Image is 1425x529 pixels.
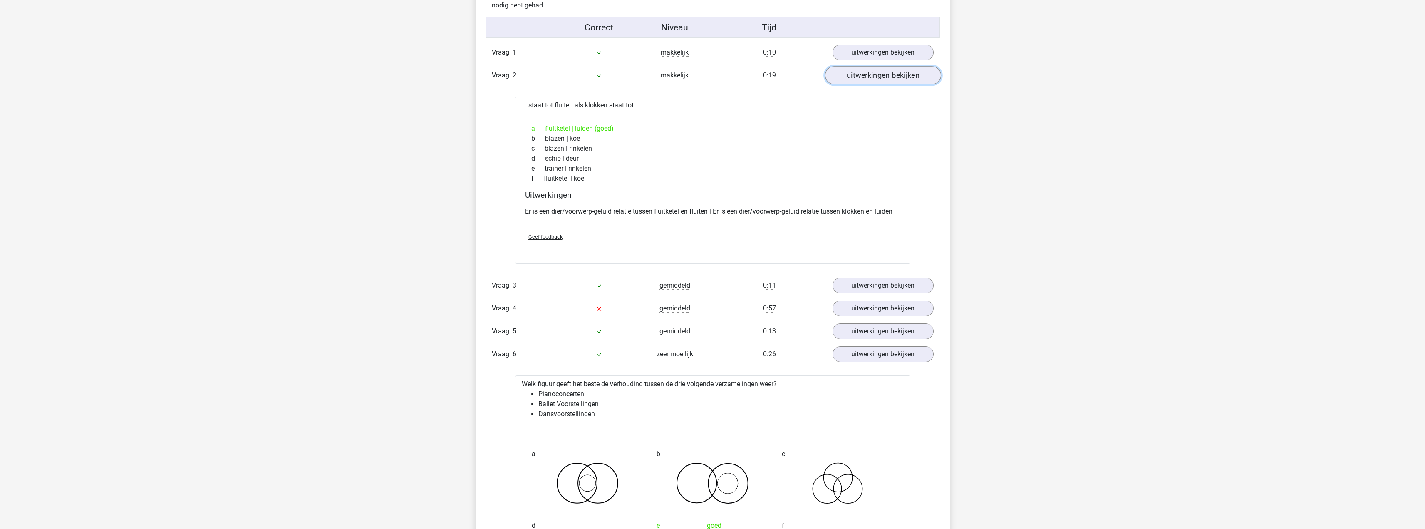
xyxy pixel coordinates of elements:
span: a [532,446,535,462]
li: Dansvoorstellingen [538,409,904,419]
a: uitwerkingen bekijken [833,346,934,362]
span: Vraag [492,326,513,336]
span: 1 [513,48,516,56]
span: 0:57 [763,304,776,313]
a: uitwerkingen bekijken [825,66,941,84]
li: Ballet Voorstellingen [538,399,904,409]
span: gemiddeld [659,281,690,290]
a: uitwerkingen bekijken [833,45,934,60]
p: Er is een dier/voorwerp-geluid relatie tussen fluitketel en fluiten | Er is een dier/voorwerp-gel... [525,206,900,216]
div: Niveau [637,21,713,34]
span: Vraag [492,349,513,359]
span: 0:26 [763,350,776,358]
span: b [531,134,545,144]
span: f [531,174,544,184]
span: 2 [513,71,516,79]
span: 4 [513,304,516,312]
span: 3 [513,281,516,289]
div: fluitketel | luiden (goed) [525,124,900,134]
div: trainer | rinkelen [525,164,900,174]
span: 0:13 [763,327,776,335]
div: blazen | koe [525,134,900,144]
span: Vraag [492,70,513,80]
span: Vraag [492,281,513,291]
div: blazen | rinkelen [525,144,900,154]
span: 5 [513,327,516,335]
div: Correct [561,21,637,34]
span: makkelijk [661,48,689,57]
span: a [531,124,545,134]
span: 0:11 [763,281,776,290]
span: gemiddeld [659,327,690,335]
span: gemiddeld [659,304,690,313]
div: fluitketel | koe [525,174,900,184]
a: uitwerkingen bekijken [833,323,934,339]
a: uitwerkingen bekijken [833,301,934,316]
div: schip | deur [525,154,900,164]
span: Vraag [492,303,513,313]
span: 0:19 [763,71,776,79]
a: uitwerkingen bekijken [833,278,934,293]
span: c [782,446,785,462]
span: d [531,154,545,164]
div: Tijd [712,21,826,34]
li: Pianoconcerten [538,389,904,399]
span: zeer moeilijk [657,350,693,358]
span: e [531,164,545,174]
span: c [531,144,545,154]
span: 0:10 [763,48,776,57]
h4: Uitwerkingen [525,190,900,200]
span: makkelijk [661,71,689,79]
span: b [657,446,660,462]
span: Geef feedback [528,234,563,240]
span: 6 [513,350,516,358]
span: Vraag [492,47,513,57]
div: ... staat tot fluiten als klokken staat tot ... [515,97,910,264]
